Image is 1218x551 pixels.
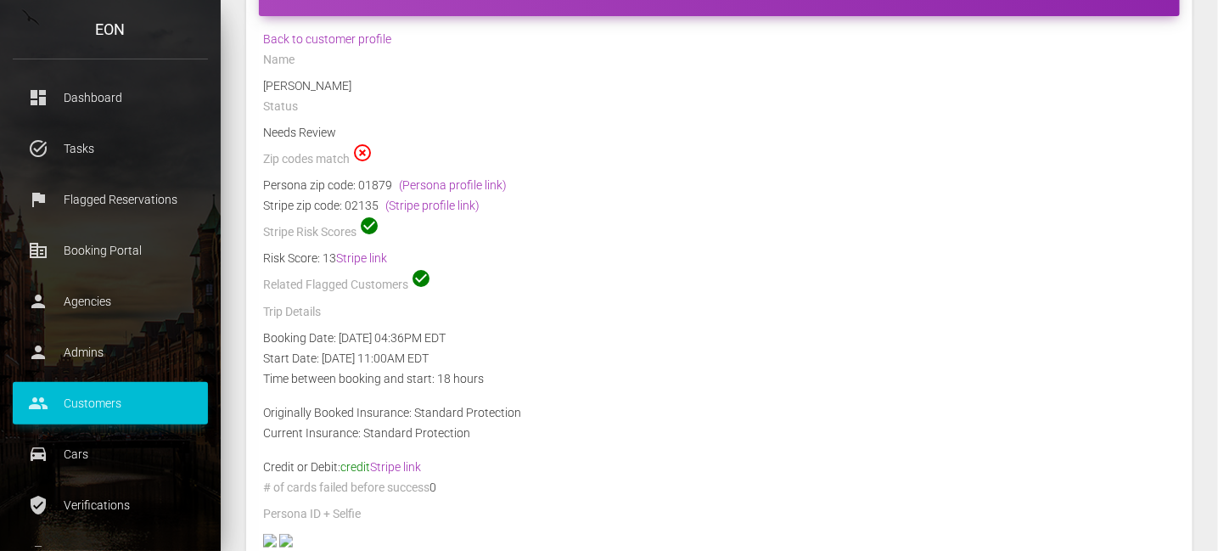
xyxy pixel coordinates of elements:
[25,340,195,365] p: Admins
[263,32,391,46] a: Back to customer profile
[13,76,208,119] a: dashboard Dashboard
[370,460,421,474] a: Stripe link
[250,348,1188,368] div: Start Date: [DATE] 11:00AM EDT
[263,151,350,168] label: Zip codes match
[263,534,277,548] img: negative-dl-front-photo.jpg
[13,484,208,526] a: verified_user Verifications
[13,127,208,170] a: task_alt Tasks
[263,304,321,321] label: Trip Details
[13,433,208,475] a: drive_eta Cars
[25,85,195,110] p: Dashboard
[263,480,429,497] label: # of cards failed before success
[250,457,1188,477] div: Credit or Debit:
[250,477,1188,503] div: 0
[250,122,1188,143] div: Needs Review
[25,238,195,263] p: Booking Portal
[263,175,1176,195] div: Persona zip code: 01879
[25,187,195,212] p: Flagged Reservations
[385,199,480,212] a: (Stripe profile link)
[250,328,1188,348] div: Booking Date: [DATE] 04:36PM EDT
[25,289,195,314] p: Agencies
[250,423,1188,443] div: Current Insurance: Standard Protection
[411,268,431,289] span: check_circle
[13,229,208,272] a: corporate_fare Booking Portal
[25,391,195,416] p: Customers
[263,224,356,241] label: Stripe Risk Scores
[352,143,373,163] span: highlight_off
[263,52,295,69] label: Name
[250,368,1188,389] div: Time between booking and start: 18 hours
[13,178,208,221] a: flag Flagged Reservations
[263,277,408,294] label: Related Flagged Customers
[250,402,1188,423] div: Originally Booked Insurance: Standard Protection
[340,460,421,474] span: credit
[399,178,507,192] a: (Persona profile link)
[13,382,208,424] a: people Customers
[25,136,195,161] p: Tasks
[13,280,208,323] a: person Agencies
[263,506,361,523] label: Persona ID + Selfie
[279,534,293,548] img: a077b2-legacy-shared-us-central1%2Fselfiefile%2Fimage%2F954962692%2Fshrine_processed%2Fb4949e3389...
[13,331,208,374] a: person Admins
[263,248,1176,268] div: Risk Score: 13
[25,492,195,518] p: Verifications
[25,441,195,467] p: Cars
[263,195,1176,216] div: Stripe zip code: 02135
[359,216,379,236] span: check_circle
[336,251,387,265] a: Stripe link
[263,98,298,115] label: Status
[250,76,1188,96] div: [PERSON_NAME]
